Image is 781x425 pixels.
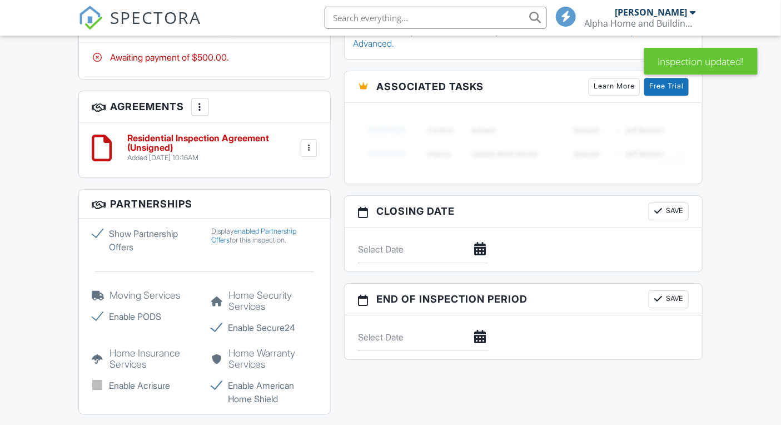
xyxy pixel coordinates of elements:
h5: Home Insurance Services [92,348,198,370]
span: SPECTORA [111,6,202,29]
a: SPECTORA [78,15,202,38]
span: End of Inspection Period [376,291,528,307]
div: Display for this inspection. [211,227,317,245]
label: Enable American Home Shield [211,379,317,406]
span: Associated Tasks [376,79,484,94]
div: Inspection updated! [644,48,758,75]
div: [PERSON_NAME] [615,7,688,18]
a: Learn More [589,78,640,96]
button: Save [649,202,689,220]
h3: Partnerships [79,190,330,219]
a: enabled Partnership Offers [211,227,297,244]
div: Awaiting payment of $500.00. [92,51,317,63]
button: Save [649,290,689,308]
h5: Moving Services [92,290,198,301]
h5: Home Security Services [211,290,317,312]
div: Added [DATE] 10:16AM [128,154,299,162]
input: Search everything... [325,7,547,29]
h6: Residential Inspection Agreement (Unsigned) [128,134,299,153]
label: Enable Secure24 [211,321,317,334]
img: blurred-tasks-251b60f19c3f713f9215ee2a18cbf2105fc2d72fcd585247cf5e9ec0c957c1dd.png [358,111,689,172]
input: Select Date [358,324,488,351]
label: Show Partnership Offers [92,227,198,254]
h3: Agreements [79,91,330,123]
p: Want timestamped internal notes for your office staff? [353,25,694,50]
input: Select Date [358,236,488,263]
div: Alpha Home and Building Inspections, PLLC [585,18,696,29]
label: Enable PODS [92,310,198,323]
h5: Home Warranty Services [211,348,317,370]
span: Closing date [376,204,455,219]
img: The Best Home Inspection Software - Spectora [78,6,103,30]
a: Free Trial [644,78,689,96]
label: Enable Acrisure [92,379,198,392]
a: Residential Inspection Agreement (Unsigned) Added [DATE] 10:16AM [128,134,299,163]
